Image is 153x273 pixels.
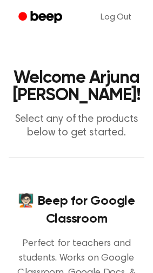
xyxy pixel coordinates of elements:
[9,192,144,228] h4: 🧑🏻‍🏫 Beep for Google Classroom
[90,4,142,30] a: Log Out
[11,7,72,28] a: Beep
[9,69,144,104] h1: Welcome Arjuna [PERSON_NAME]!
[9,113,144,140] p: Select any of the products below to get started.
